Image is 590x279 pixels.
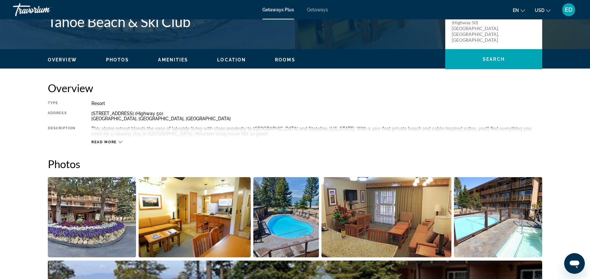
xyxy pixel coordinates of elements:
div: [STREET_ADDRESS] (Highway 50) [GEOGRAPHIC_DATA], [GEOGRAPHIC_DATA], [GEOGRAPHIC_DATA] [91,111,542,121]
p: [STREET_ADDRESS] (Highway 50) [GEOGRAPHIC_DATA], [GEOGRAPHIC_DATA], [GEOGRAPHIC_DATA] [452,14,503,43]
div: This alpine retreat blends the ease of lakeside living with close proximity to [GEOGRAPHIC_DATA] ... [91,126,542,136]
button: Open full-screen image slider [321,177,452,258]
button: Overview [48,57,77,63]
h2: Photos [48,157,542,170]
button: Amenities [158,57,188,63]
div: Address [48,111,75,121]
button: Photos [106,57,129,63]
div: Type [48,101,75,106]
a: Getaways [307,7,328,12]
span: Rooms [275,57,295,62]
span: Search [483,57,505,62]
button: Change language [513,5,525,15]
span: Read more [91,140,117,144]
span: USD [535,8,544,13]
div: Resort [91,101,542,106]
span: Photos [106,57,129,62]
button: Read more [91,140,122,145]
span: Amenities [158,57,188,62]
button: User Menu [560,3,577,16]
button: Open full-screen image slider [253,177,319,258]
h2: Overview [48,81,542,94]
button: Open full-screen image slider [48,177,136,258]
div: Description [48,126,75,136]
h1: Tahoe Beach & Ski Club [48,13,439,30]
a: Getaways Plus [262,7,294,12]
span: ED [565,6,573,13]
span: en [513,8,519,13]
button: Rooms [275,57,295,63]
iframe: Button to launch messaging window [564,253,585,274]
span: Overview [48,57,77,62]
a: Travorium [13,1,78,18]
button: Open full-screen image slider [139,177,251,258]
button: Open full-screen image slider [454,177,542,258]
button: Change currency [535,5,551,15]
span: Location [217,57,246,62]
button: Search [445,49,542,69]
button: Location [217,57,246,63]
